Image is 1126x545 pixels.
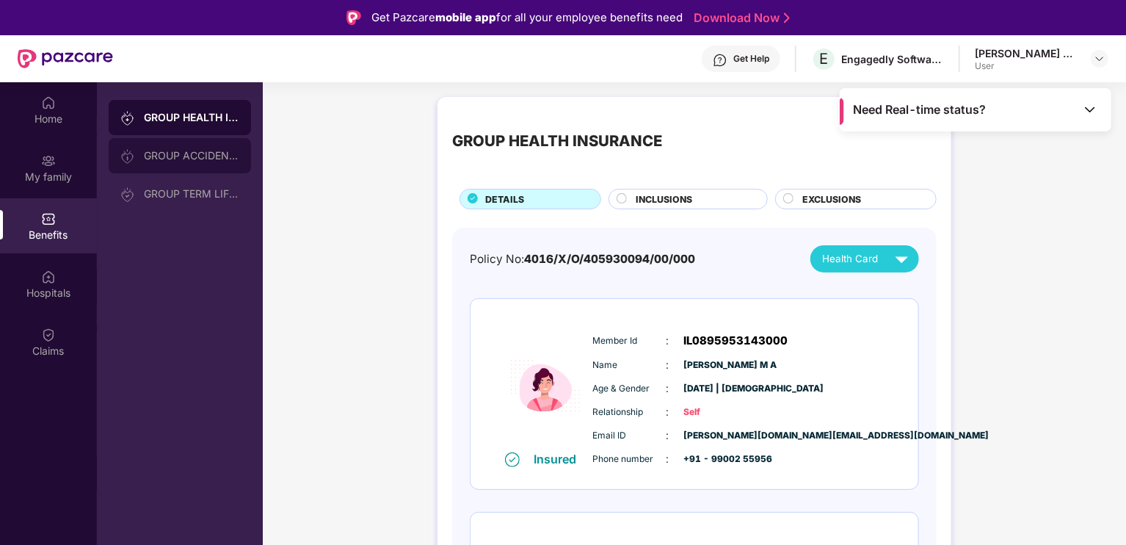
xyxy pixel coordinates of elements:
img: Toggle Icon [1083,102,1097,117]
button: Health Card [810,245,919,272]
span: E [820,50,829,68]
div: GROUP TERM LIFE INSURANCE [144,188,239,200]
span: Need Real-time status? [854,102,987,118]
div: GROUP HEALTH INSURANCE [144,110,239,125]
img: svg+xml;base64,PHN2ZyBpZD0iQmVuZWZpdHMiIHhtbG5zPSJodHRwOi8vd3d3LnczLm9yZy8yMDAwL3N2ZyIgd2lkdGg9Ij... [41,212,56,226]
span: [PERSON_NAME] M A [684,358,758,372]
span: : [666,404,669,420]
img: svg+xml;base64,PHN2ZyBpZD0iSG9zcGl0YWxzIiB4bWxucz0iaHR0cDovL3d3dy53My5vcmcvMjAwMC9zdmciIHdpZHRoPS... [41,270,56,284]
span: : [666,380,669,397]
span: : [666,451,669,467]
span: Email ID [593,429,666,443]
span: [DATE] | [DEMOGRAPHIC_DATA] [684,382,758,396]
span: : [666,333,669,349]
img: svg+xml;base64,PHN2ZyBpZD0iQ2xhaW0iIHhtbG5zPSJodHRwOi8vd3d3LnczLm9yZy8yMDAwL3N2ZyIgd2lkdGg9IjIwIi... [41,328,56,342]
div: [PERSON_NAME] M A [975,46,1078,60]
img: svg+xml;base64,PHN2ZyB4bWxucz0iaHR0cDovL3d3dy53My5vcmcvMjAwMC9zdmciIHdpZHRoPSIxNiIgaGVpZ2h0PSIxNi... [505,452,520,467]
span: [PERSON_NAME][DOMAIN_NAME][EMAIL_ADDRESS][DOMAIN_NAME] [684,429,758,443]
span: : [666,357,669,373]
span: Phone number [593,452,666,466]
img: svg+xml;base64,PHN2ZyB3aWR0aD0iMjAiIGhlaWdodD0iMjAiIHZpZXdCb3g9IjAgMCAyMCAyMCIgZmlsbD0ibm9uZSIgeG... [120,111,135,126]
img: svg+xml;base64,PHN2ZyBpZD0iSG9tZSIgeG1sbnM9Imh0dHA6Ly93d3cudzMub3JnLzIwMDAvc3ZnIiB3aWR0aD0iMjAiIG... [41,95,56,110]
span: Self [684,405,758,419]
span: Name [593,358,666,372]
div: Get Pazcare for all your employee benefits need [371,9,683,26]
span: 4016/X/O/405930094/00/000 [524,252,695,266]
span: : [666,427,669,444]
img: svg+xml;base64,PHN2ZyB3aWR0aD0iMjAiIGhlaWdodD0iMjAiIHZpZXdCb3g9IjAgMCAyMCAyMCIgZmlsbD0ibm9uZSIgeG... [41,154,56,168]
span: INCLUSIONS [636,192,692,206]
img: svg+xml;base64,PHN2ZyBpZD0iSGVscC0zMngzMiIgeG1sbnM9Imh0dHA6Ly93d3cudzMub3JnLzIwMDAvc3ZnIiB3aWR0aD... [713,53,727,68]
img: svg+xml;base64,PHN2ZyB3aWR0aD0iMjAiIGhlaWdodD0iMjAiIHZpZXdCb3g9IjAgMCAyMCAyMCIgZmlsbD0ibm9uZSIgeG... [120,187,135,202]
strong: mobile app [435,10,496,24]
img: New Pazcare Logo [18,49,113,68]
img: svg+xml;base64,PHN2ZyB3aWR0aD0iMjAiIGhlaWdodD0iMjAiIHZpZXdCb3g9IjAgMCAyMCAyMCIgZmlsbD0ibm9uZSIgeG... [120,149,135,164]
span: EXCLUSIONS [802,192,861,206]
span: Age & Gender [593,382,666,396]
span: IL0895953143000 [684,332,788,350]
span: Health Card [822,251,878,267]
div: Engagedly Software India Private Limited [841,52,944,66]
img: svg+xml;base64,PHN2ZyB4bWxucz0iaHR0cDovL3d3dy53My5vcmcvMjAwMC9zdmciIHZpZXdCb3g9IjAgMCAyNCAyNCIgd2... [889,246,915,272]
span: +91 - 99002 55956 [684,452,758,466]
div: Get Help [733,53,769,65]
img: icon [501,321,589,451]
img: svg+xml;base64,PHN2ZyBpZD0iRHJvcGRvd24tMzJ4MzIiIHhtbG5zPSJodHRwOi8vd3d3LnczLm9yZy8yMDAwL3N2ZyIgd2... [1094,53,1105,65]
div: User [975,60,1078,72]
div: GROUP ACCIDENTAL INSURANCE [144,150,239,162]
span: DETAILS [485,192,524,206]
img: Logo [346,10,361,25]
div: Policy No: [470,250,695,268]
span: Member Id [593,334,666,348]
span: Relationship [593,405,666,419]
a: Download Now [694,10,785,26]
img: Stroke [784,10,790,26]
div: Insured [534,452,586,466]
div: GROUP HEALTH INSURANCE [452,129,662,153]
